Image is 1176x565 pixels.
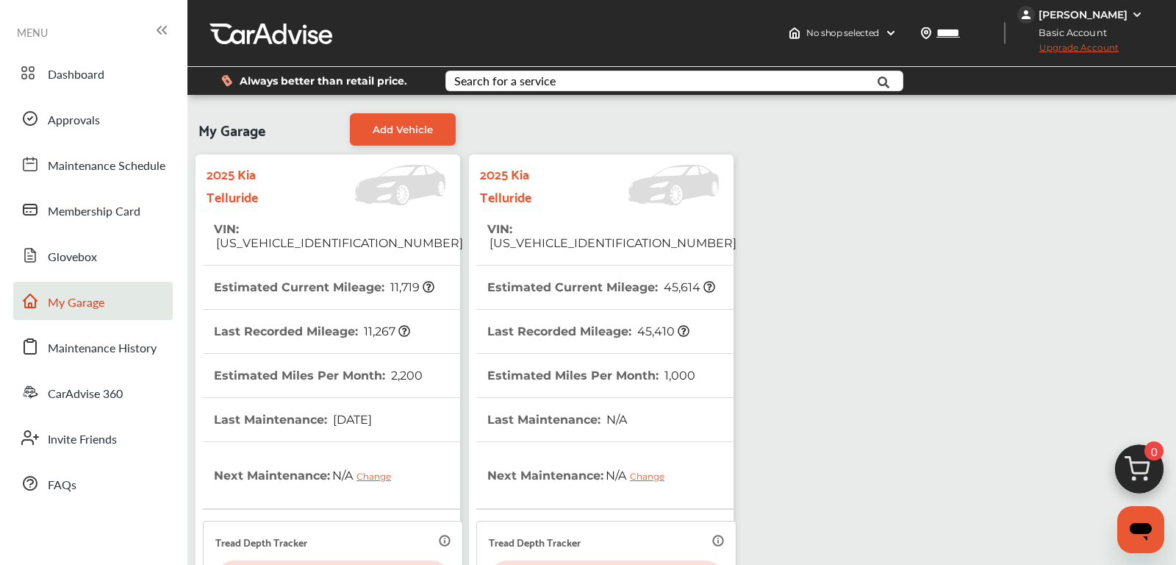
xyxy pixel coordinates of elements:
[214,266,434,309] th: Estimated Current Mileage :
[373,124,433,135] span: Add Vehicle
[48,65,104,85] span: Dashboard
[1017,6,1035,24] img: jVpblrzwTbfkPYzPPzSLxeg0AAAAASUVORK5CYII=
[635,324,689,338] span: 45,410
[13,373,173,411] a: CarAdvise 360
[48,430,117,449] span: Invite Friends
[214,354,423,397] th: Estimated Miles Per Month :
[307,165,453,205] img: Vehicle
[1104,438,1175,508] img: cart_icon.3d0951e8.svg
[240,76,407,86] span: Always better than retail price.
[215,533,307,550] p: Tread Depth Tracker
[214,398,372,441] th: Last Maintenance :
[48,157,165,176] span: Maintenance Schedule
[13,99,173,138] a: Approvals
[806,27,879,39] span: No shop selected
[388,280,434,294] span: 11,719
[789,27,800,39] img: header-home-logo.8d720a4f.svg
[13,282,173,320] a: My Garage
[48,202,140,221] span: Membership Card
[13,327,173,366] a: Maintenance History
[48,248,97,267] span: Glovebox
[48,476,76,495] span: FAQs
[13,145,173,183] a: Maintenance Schedule
[48,339,157,358] span: Maintenance History
[487,442,675,508] th: Next Maintenance :
[487,310,689,353] th: Last Recorded Mileage :
[17,26,48,38] span: MENU
[603,457,675,494] span: N/A
[1017,42,1119,60] span: Upgrade Account
[1144,441,1164,461] span: 0
[48,385,123,404] span: CarAdvise 360
[1117,506,1164,553] iframe: Button to launch messaging window
[331,413,372,427] span: [DATE]
[487,266,715,309] th: Estimated Current Mileage :
[1039,8,1127,21] div: [PERSON_NAME]
[214,236,463,250] span: [US_VEHICLE_IDENTIFICATION_NUMBER]
[48,294,104,313] span: My Garage
[1004,22,1005,44] img: header-divider.bc55588e.svg
[48,111,100,130] span: Approvals
[207,162,307,207] strong: 2025 Kia Telluride
[487,236,736,250] span: [US_VEHICLE_IDENTIFICATION_NUMBER]
[13,191,173,229] a: Membership Card
[214,207,463,265] th: VIN :
[662,369,695,383] span: 1,000
[356,471,398,482] div: Change
[885,27,897,39] img: header-down-arrow.9dd2ce7d.svg
[454,75,556,87] div: Search for a service
[480,162,581,207] strong: 2025 Kia Telluride
[487,207,736,265] th: VIN :
[487,354,695,397] th: Estimated Miles Per Month :
[13,464,173,502] a: FAQs
[661,280,715,294] span: 45,614
[198,113,265,146] span: My Garage
[221,74,232,87] img: dollor_label_vector.a70140d1.svg
[13,54,173,92] a: Dashboard
[350,113,456,146] a: Add Vehicle
[487,398,627,441] th: Last Maintenance :
[13,419,173,457] a: Invite Friends
[489,533,581,550] p: Tread Depth Tracker
[214,442,402,508] th: Next Maintenance :
[920,27,932,39] img: location_vector.a44bc228.svg
[1019,25,1118,40] span: Basic Account
[1131,9,1143,21] img: WGsFRI8htEPBVLJbROoPRyZpYNWhNONpIPPETTm6eUC0GeLEiAAAAAElFTkSuQmCC
[389,369,423,383] span: 2,200
[214,310,410,353] th: Last Recorded Mileage :
[604,413,627,427] span: N/A
[630,471,672,482] div: Change
[13,236,173,274] a: Glovebox
[330,457,402,494] span: N/A
[362,324,410,338] span: 11,267
[581,165,726,205] img: Vehicle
